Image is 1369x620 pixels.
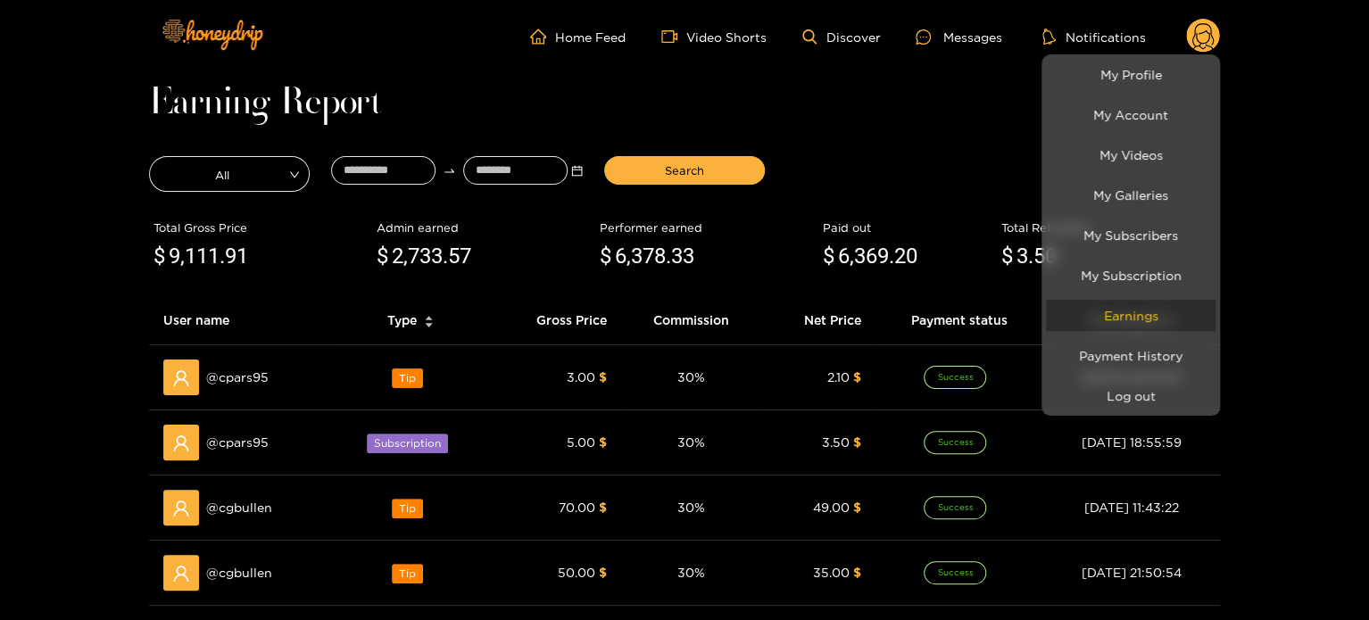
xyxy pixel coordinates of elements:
button: Log out [1046,380,1216,411]
a: My Videos [1046,139,1216,170]
a: My Galleries [1046,179,1216,211]
a: My Subscription [1046,260,1216,291]
a: Earnings [1046,300,1216,331]
a: My Subscribers [1046,219,1216,251]
a: My Account [1046,99,1216,130]
a: Payment History [1046,340,1216,371]
a: My Profile [1046,59,1216,90]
